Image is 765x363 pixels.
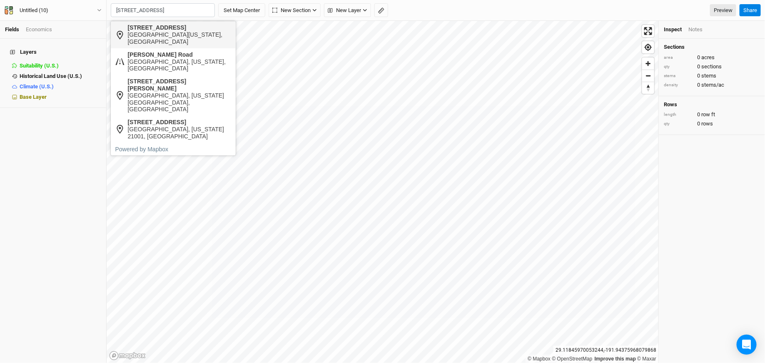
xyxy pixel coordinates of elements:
[26,26,52,33] div: Economics
[664,63,760,70] div: 0
[20,6,48,15] div: Untitled (10)
[20,94,101,100] div: Base Layer
[20,63,101,69] div: Suitability (U.S.)
[664,72,760,80] div: 0
[664,120,760,128] div: 0
[642,70,654,82] button: Zoom out
[20,73,101,80] div: Historical Land Use (U.S.)
[20,73,82,79] span: Historical Land Use (U.S.)
[737,335,757,355] div: Open Intercom Messenger
[642,82,654,94] button: Reset bearing to north
[109,351,146,360] a: Mapbox logo
[664,26,682,33] div: Inspect
[701,54,715,61] span: acres
[664,101,760,108] h4: Rows
[552,356,593,362] a: OpenStreetMap
[528,356,551,362] a: Mapbox
[710,4,736,17] a: Preview
[642,25,654,37] button: Enter fullscreen
[740,4,761,17] button: Share
[272,6,311,15] span: New Section
[5,26,19,33] a: Fields
[20,83,101,90] div: Climate (U.S.)
[269,3,321,18] button: New Section
[642,41,654,53] button: Find my location
[664,44,760,50] h4: Sections
[595,356,636,362] a: Improve this map
[324,3,371,18] button: New Layer
[107,21,659,363] canvas: Map
[20,94,47,100] span: Base Layer
[20,63,59,69] span: Suitability (U.S.)
[642,58,654,70] button: Zoom in
[374,3,388,18] button: Shortcut: M
[5,44,101,60] h4: Layers
[664,111,760,118] div: 0
[664,64,693,70] div: qty
[127,51,231,58] div: [PERSON_NAME] Road
[637,356,656,362] a: Maxar
[664,121,693,127] div: qty
[701,111,715,118] span: row ft
[20,83,54,90] span: Climate (U.S.)
[664,112,693,118] div: length
[4,6,102,15] button: Untitled (10)
[127,24,231,31] div: [STREET_ADDRESS]
[701,72,716,80] span: stems
[127,119,231,126] div: [STREET_ADDRESS]
[218,3,265,18] button: Set Map Center
[127,58,231,73] div: [GEOGRAPHIC_DATA], [US_STATE], [GEOGRAPHIC_DATA]
[127,126,231,140] div: [GEOGRAPHIC_DATA], [US_STATE] 21001, [GEOGRAPHIC_DATA]
[127,92,231,113] div: [GEOGRAPHIC_DATA], [US_STATE][GEOGRAPHIC_DATA], [GEOGRAPHIC_DATA]
[328,6,361,15] span: New Layer
[664,81,760,89] div: 0
[701,63,722,70] span: sections
[688,26,703,33] div: Notes
[664,54,760,61] div: 0
[701,81,724,89] span: stems/ac
[115,146,168,153] a: Powered by Mapbox
[664,73,693,79] div: stems
[127,78,231,92] div: [STREET_ADDRESS][PERSON_NAME]
[553,346,658,355] div: 29.11845970053244 , -191.94375968079868
[111,3,215,18] input: (e.g. 123 Main St. or lat, lng)
[701,120,713,128] span: rows
[664,55,693,61] div: area
[127,31,231,45] div: [GEOGRAPHIC_DATA][US_STATE], [GEOGRAPHIC_DATA]
[664,82,693,88] div: density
